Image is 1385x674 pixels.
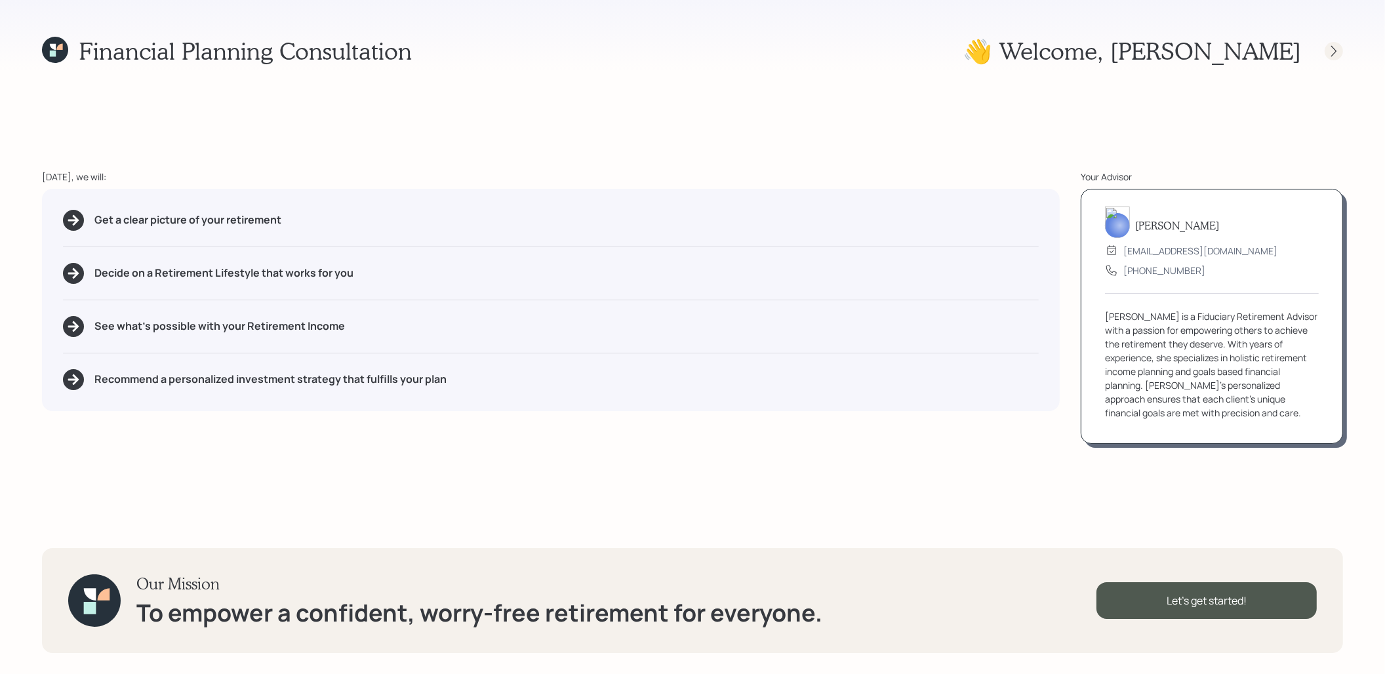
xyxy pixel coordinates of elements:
[136,599,822,627] h1: To empower a confident, worry-free retirement for everyone.
[1105,309,1319,420] div: [PERSON_NAME] is a Fiduciary Retirement Advisor with a passion for empowering others to achieve t...
[1081,170,1343,184] div: Your Advisor
[1123,264,1205,277] div: [PHONE_NUMBER]
[94,214,281,226] h5: Get a clear picture of your retirement
[136,574,822,593] h3: Our Mission
[1135,219,1219,231] h5: [PERSON_NAME]
[1105,207,1130,238] img: treva-nostdahl-headshot.png
[42,170,1060,184] div: [DATE], we will:
[94,373,447,386] h5: Recommend a personalized investment strategy that fulfills your plan
[1096,582,1317,619] div: Let's get started!
[963,37,1301,65] h1: 👋 Welcome , [PERSON_NAME]
[94,320,345,332] h5: See what's possible with your Retirement Income
[1123,244,1277,258] div: [EMAIL_ADDRESS][DOMAIN_NAME]
[94,267,353,279] h5: Decide on a Retirement Lifestyle that works for you
[79,37,412,65] h1: Financial Planning Consultation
